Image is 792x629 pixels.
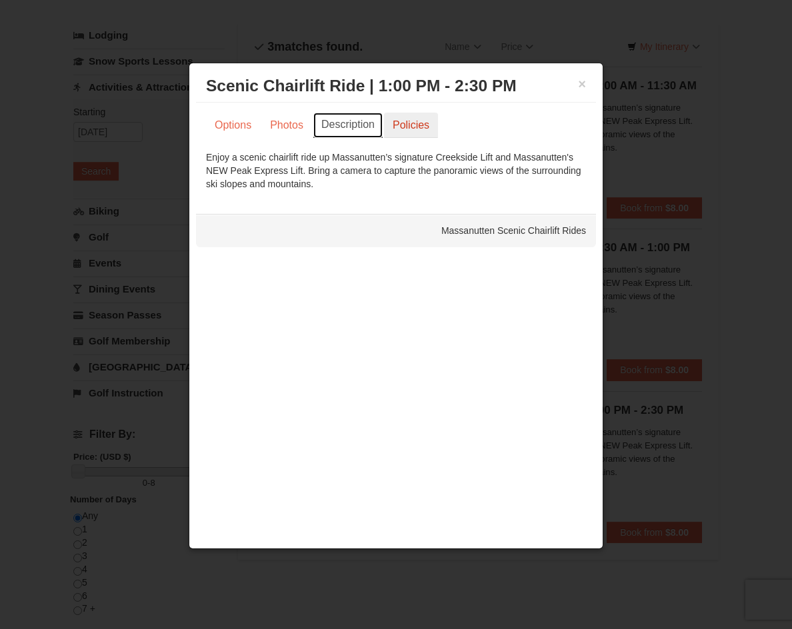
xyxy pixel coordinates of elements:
[384,113,438,138] a: Policies
[206,76,586,96] h3: Scenic Chairlift Ride | 1:00 PM - 2:30 PM
[261,113,312,138] a: Photos
[578,77,586,91] button: ×
[196,214,596,247] div: Massanutten Scenic Chairlift Rides
[206,151,586,191] div: Enjoy a scenic chairlift ride up Massanutten’s signature Creekside Lift and Massanutten's NEW Pea...
[206,113,260,138] a: Options
[313,113,383,138] a: Description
